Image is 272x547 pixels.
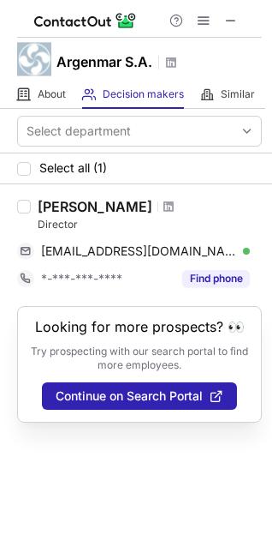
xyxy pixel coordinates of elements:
h1: Argenmar S.A. [56,51,152,72]
div: [PERSON_NAME] [38,198,152,215]
div: Director [38,217,262,232]
span: About [38,87,66,101]
header: Looking for more prospects? 👀 [35,319,245,334]
img: ContactOut v5.3.10 [34,10,137,31]
span: Select all (1) [39,161,107,175]
button: Reveal Button [182,270,250,287]
button: Continue on Search Portal [42,382,237,410]
p: Try prospecting with our search portal to find more employees. [30,345,249,372]
span: [EMAIL_ADDRESS][DOMAIN_NAME] [41,243,237,259]
span: Decision makers [103,87,184,101]
span: Continue on Search Portal [56,389,203,403]
span: Similar [221,87,255,101]
img: a97abcae8a99e822f9ed395fe5863d2a [17,42,51,76]
div: Select department [27,123,131,140]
